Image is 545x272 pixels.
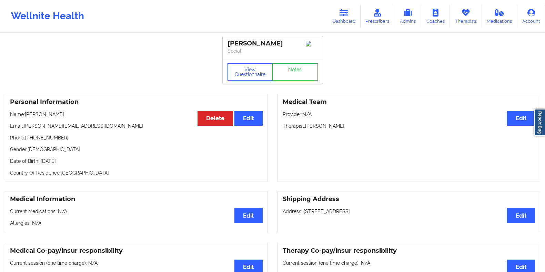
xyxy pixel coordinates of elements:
button: Edit [507,111,535,126]
p: Social [228,48,318,54]
a: Coaches [421,5,450,28]
p: Provider: N/A [283,111,535,118]
p: Current session (one time charge): N/A [10,260,263,266]
a: Medications [482,5,517,28]
a: Dashboard [327,5,361,28]
h3: Medical Co-pay/insur responsibility [10,247,263,255]
p: Gender: [DEMOGRAPHIC_DATA] [10,146,263,153]
p: Date of Birth: [DATE] [10,158,263,165]
button: Edit [234,111,262,126]
a: Prescribers [361,5,395,28]
p: Address: [STREET_ADDRESS] [283,208,535,215]
p: Name: [PERSON_NAME] [10,111,263,118]
button: Delete [198,111,233,126]
a: Notes [272,63,318,81]
a: Account [517,5,545,28]
h3: Medical Information [10,195,263,203]
p: Allergies: N/A [10,220,263,227]
h3: Therapy Co-pay/insur responsibility [283,247,535,255]
a: Therapists [450,5,482,28]
h3: Shipping Address [283,195,535,203]
p: Phone: [PHONE_NUMBER] [10,134,263,141]
a: Report Bug [534,109,545,136]
a: Admins [394,5,421,28]
button: Edit [234,208,262,223]
p: Current session (one time charge): N/A [283,260,535,266]
div: [PERSON_NAME] [228,40,318,48]
p: Therapist: [PERSON_NAME] [283,123,535,129]
p: Current Medications: N/A [10,208,263,215]
img: Image%2Fplaceholer-image.png [306,41,318,46]
p: Country Of Residence: [GEOGRAPHIC_DATA] [10,169,263,176]
h3: Personal Information [10,98,263,106]
button: View Questionnaire [228,63,273,81]
button: Edit [507,208,535,223]
p: Email: [PERSON_NAME][EMAIL_ADDRESS][DOMAIN_NAME] [10,123,263,129]
h3: Medical Team [283,98,535,106]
